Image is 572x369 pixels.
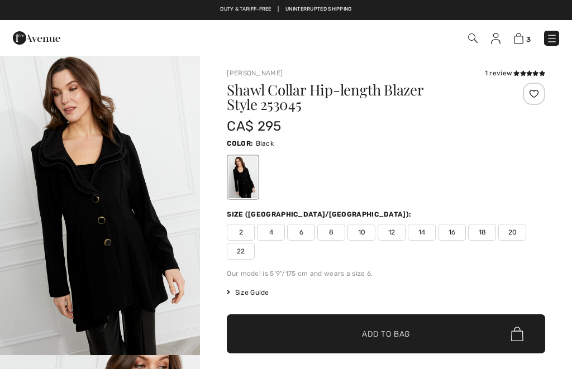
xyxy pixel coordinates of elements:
[228,156,258,198] div: Black
[256,140,274,147] span: Black
[526,35,531,44] span: 3
[408,224,436,241] span: 14
[317,224,345,241] span: 8
[227,287,269,298] span: Size Guide
[546,33,557,44] img: Menu
[362,328,410,340] span: Add to Bag
[498,224,526,241] span: 20
[227,118,281,134] span: CA$ 295
[514,33,523,44] img: Shopping Bag
[227,243,255,260] span: 22
[227,209,413,219] div: Size ([GEOGRAPHIC_DATA]/[GEOGRAPHIC_DATA]):
[227,224,255,241] span: 2
[13,32,60,42] a: 1ère Avenue
[287,224,315,241] span: 6
[468,224,496,241] span: 18
[227,140,253,147] span: Color:
[13,27,60,49] img: 1ère Avenue
[468,33,478,43] img: Search
[257,224,285,241] span: 4
[227,269,545,279] div: Our model is 5'9"/175 cm and wears a size 6.
[378,224,406,241] span: 12
[227,314,545,353] button: Add to Bag
[491,33,500,44] img: My Info
[347,224,375,241] span: 10
[438,224,466,241] span: 16
[511,327,523,341] img: Bag.svg
[227,83,492,112] h1: Shawl Collar Hip-length Blazer Style 253045
[514,31,531,45] a: 3
[227,69,283,77] a: [PERSON_NAME]
[485,68,545,78] div: 1 review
